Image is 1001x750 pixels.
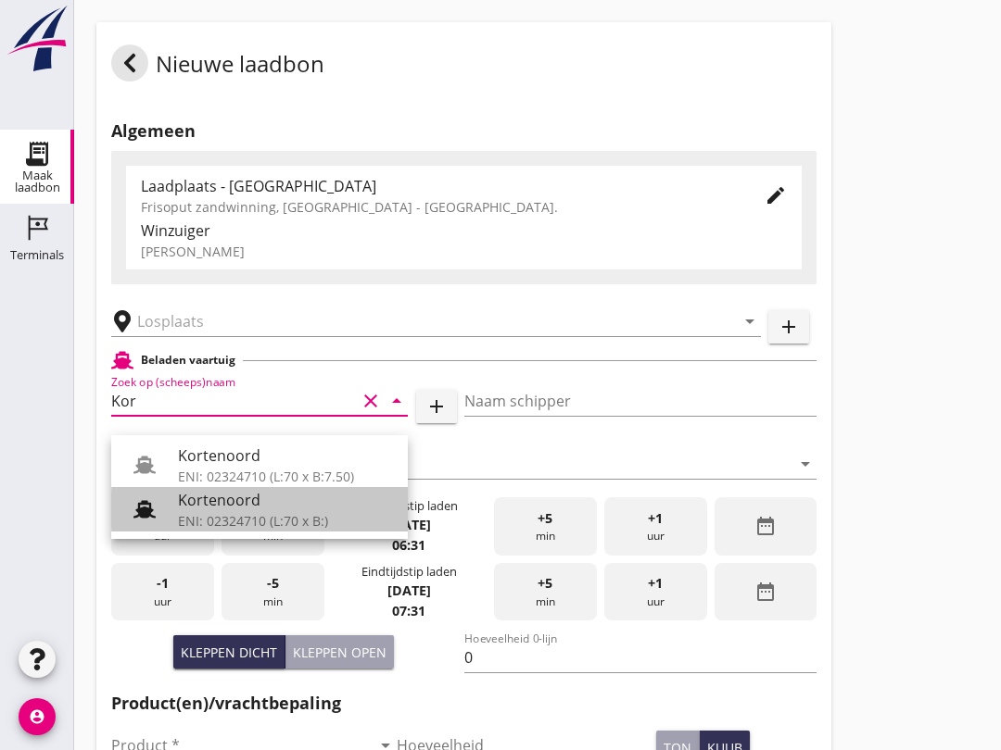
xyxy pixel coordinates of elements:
[538,508,552,529] span: +5
[111,386,356,416] input: Zoek op (scheeps)naam
[494,497,597,556] div: min
[157,573,169,594] span: -1
[178,467,393,486] div: ENI: 02324710 (L:70 x B:7.50)
[285,635,394,669] button: Kleppen open
[141,197,735,217] div: Frisoput zandwinning, [GEOGRAPHIC_DATA] - [GEOGRAPHIC_DATA].
[754,581,777,603] i: date_range
[4,5,70,73] img: logo-small.a267ee39.svg
[361,563,457,581] div: Eindtijdstip laden
[392,602,425,619] strong: 07:31
[267,573,279,594] span: -5
[181,643,277,662] div: Kleppen dicht
[604,563,707,621] div: uur
[464,643,817,672] input: Hoeveelheid 0-lijn
[648,573,663,594] span: +1
[360,390,382,412] i: clear
[111,44,324,89] div: Nieuwe laadbon
[111,119,817,144] h2: Algemeen
[392,536,425,554] strong: 06:31
[464,386,817,416] input: Naam schipper
[293,643,386,662] div: Kleppen open
[387,581,431,599] strong: [DATE]
[222,563,324,621] div: min
[111,691,817,716] h2: Product(en)/vrachtbepaling
[538,573,552,594] span: +5
[754,515,777,537] i: date_range
[387,516,431,533] strong: [DATE]
[19,698,56,735] i: account_circle
[425,395,448,418] i: add
[141,352,235,369] h2: Beladen vaartuig
[141,175,735,197] div: Laadplaats - [GEOGRAPHIC_DATA]
[604,497,707,556] div: uur
[141,242,787,261] div: [PERSON_NAME]
[173,635,285,669] button: Kleppen dicht
[137,306,709,336] input: Losplaats
[648,508,663,529] span: +1
[778,316,800,338] i: add
[386,390,408,412] i: arrow_drop_down
[10,249,64,261] div: Terminals
[739,310,761,332] i: arrow_drop_down
[794,453,817,475] i: arrow_drop_down
[111,563,214,621] div: uur
[765,184,787,206] i: edit
[178,489,393,511] div: Kortenoord
[178,511,393,531] div: ENI: 02324710 (L:70 x B:)
[141,219,787,242] div: Winzuiger
[494,563,597,621] div: min
[360,497,458,515] div: Starttijdstip laden
[178,444,393,467] div: Kortenoord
